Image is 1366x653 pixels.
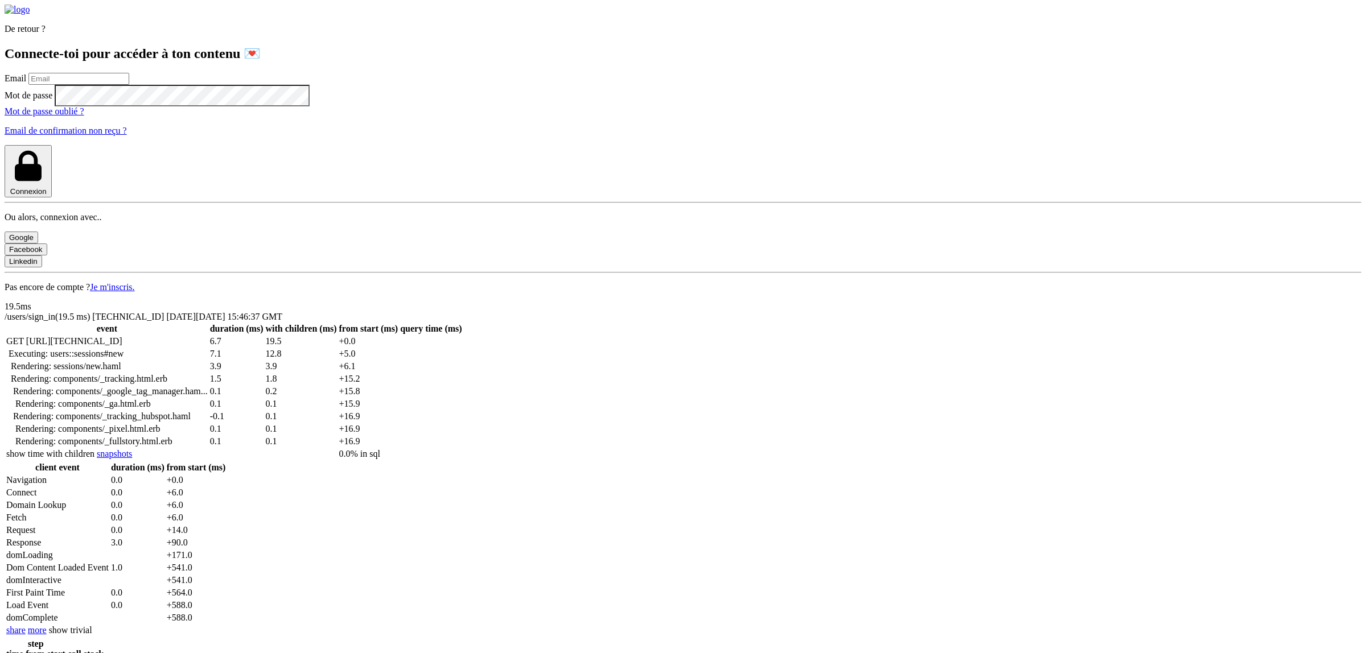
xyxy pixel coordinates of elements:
td: duration of this step without any children's durations [209,436,264,447]
td: duration of this step without any children's durations [209,348,264,359]
td: duration of this step without any children's durations [209,386,264,397]
th: from start (ms) [339,323,399,334]
td: duration of this step and its children [265,436,337,447]
td: duration of this step and its children [265,398,337,410]
td: 0.0 [110,499,165,511]
span: + [167,513,172,522]
td: duration of this step and its children [265,423,337,435]
td: duration of this step without any children's durations [209,336,264,347]
a: Mot de passe oublié ? [5,106,84,116]
td: domComplete [6,612,109,623]
td: Rendering: sessions/new.haml [6,361,208,372]
span: + [339,361,344,371]
input: Email [28,73,129,85]
td: time elapsed since profiling started [339,373,399,385]
td: 0.0 [110,512,165,523]
td: GET [URL][TECHNICAL_ID] [6,336,208,347]
th: with children (ms) [265,323,337,334]
td: time elapsed since profiling started [339,386,399,397]
td: 90.0 [166,537,227,548]
th: client event [6,462,109,473]
span: + [167,550,172,560]
a: snapshots [97,449,132,458]
td: time elapsed since profiling started [339,348,399,359]
td: duration of this step without any children's durations [209,411,264,422]
td: duration of this step and its children [265,361,337,372]
td: 6.0 [166,512,227,523]
a: toggles column with aggregate child durations [6,449,94,458]
span: /users/sign_in [5,312,92,321]
span: + [167,613,172,622]
td: duration of this step and its children [265,373,337,385]
td: Rendering: components/_tracking.html.erb [6,373,208,385]
span: + [167,500,172,510]
span: + [339,436,344,446]
a: toggles any rows with < 2 ms [49,625,92,635]
td: 14.0 [166,524,227,536]
td: Load Event [6,600,109,611]
span: + [167,588,172,597]
label: Email [5,73,26,83]
td: 0.0 [110,487,165,498]
td: 588.0 [166,612,227,623]
td: Rendering: components/_google_tag_manager.haml [6,386,208,397]
a: Google [5,232,38,242]
td: duration of this step without any children's durations [209,398,264,410]
td: domLoading [6,549,109,561]
td: duration of this step and its children [265,336,337,347]
td: time elapsed since profiling started [339,361,399,372]
td: 564.0 [166,587,227,598]
a: Linkedin [5,256,42,266]
td: 0.0 [110,524,165,536]
td: First Paint Time [6,587,109,598]
p: Ou alors, connexion avec.. [5,212,1361,222]
span: + [339,424,344,433]
td: 541.0 [166,575,227,586]
th: query time (ms) [400,323,462,334]
td: duration of this step and its children [265,411,337,422]
td: Rendering: components/_ga.html.erb [6,398,208,410]
td: Rendering: components/_fullstory.html.erb [6,436,208,447]
td: duration of this step without any children's durations [209,423,264,435]
td: Connect [6,487,109,498]
td: domInteractive [6,575,109,586]
p: De retour ? [5,24,1361,34]
span: + [167,600,172,610]
th: from start (ms) [166,462,227,473]
span: + [339,349,344,358]
th: duration (ms) [209,323,264,334]
img: logo [5,5,30,15]
a: share [6,625,26,635]
span: + [167,475,172,485]
td: 0.0 [110,600,165,611]
th: event [6,323,208,334]
button: Google [5,232,38,243]
td: 541.0 [166,562,227,573]
td: 0.0 [110,474,165,486]
p: Pas encore de compte ? [5,282,1361,292]
td: 0.0 [110,587,165,598]
td: Domain Lookup [6,499,109,511]
td: Rendering: components/_tracking_hubspot.haml [6,411,208,422]
span: [TECHNICAL_ID] [DATE][DATE] 15:46:37 GMT [92,312,282,321]
span: % in sql [351,449,380,458]
td: 3.0 [110,537,165,548]
span: ms [20,301,31,311]
span: + [339,336,344,346]
label: Mot de passe [5,90,52,100]
td: duration of this step and its children [265,386,337,397]
td: Dom Content Loaded Event [6,562,109,573]
button: Connexion [5,145,52,197]
span: + [167,487,172,497]
span: + [167,538,172,547]
td: duration of this step and its children [265,348,337,359]
td: time elapsed since profiling started [339,423,399,435]
button: Linkedin [5,255,42,267]
td: 6.0 [166,487,227,498]
td: Executing: users::sessions#new [6,348,208,359]
td: 171.0 [166,549,227,561]
span: + [167,525,172,535]
th: duration (ms) [110,462,165,473]
td: time elapsed since profiling started [339,336,399,347]
a: Facebook [5,244,47,254]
